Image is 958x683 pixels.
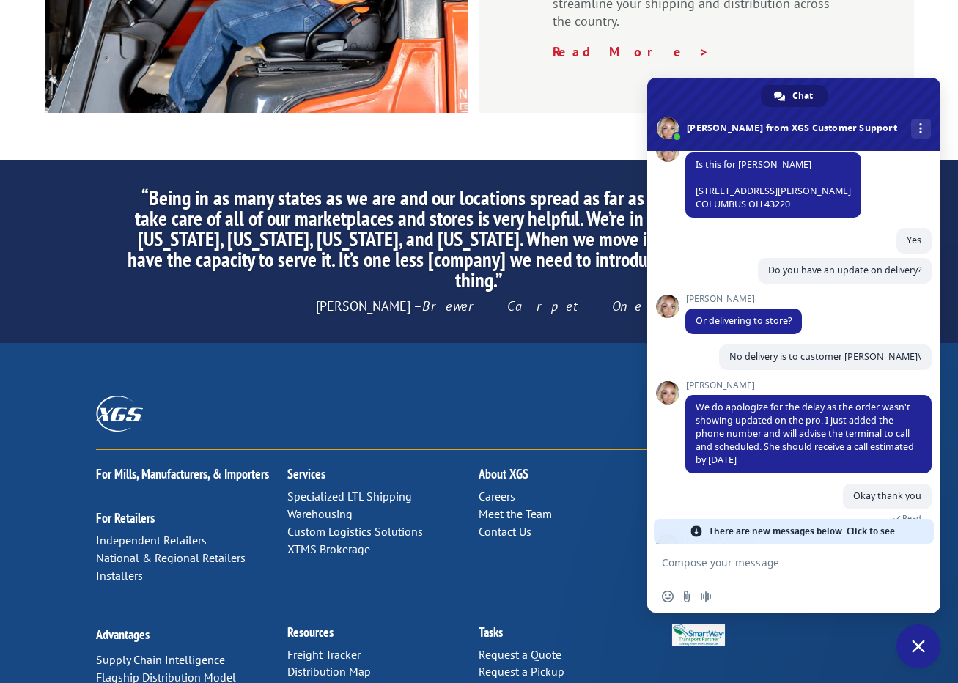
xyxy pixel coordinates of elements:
[907,234,921,246] span: Yes
[700,591,712,602] span: Audio message
[792,85,813,107] span: Chat
[696,314,792,327] span: Or delivering to store?
[479,664,564,679] a: Request a Pickup
[768,264,921,276] span: Do you have an update on delivery?
[479,647,561,662] a: Request a Quote
[287,647,361,662] a: Freight Tracker
[125,188,833,298] h2: “Being in as many states as we are and our locations spread as far as they are, their ability to ...
[287,664,371,679] a: Distribution Map
[853,490,921,502] span: Okay thank you
[479,465,528,482] a: About XGS
[671,624,726,646] img: Smartway_Logo
[287,489,412,503] a: Specialized LTL Shipping
[685,380,932,391] span: [PERSON_NAME]
[761,85,828,107] div: Chat
[96,509,155,526] a: For Retailers
[96,652,225,667] a: Supply Chain Intelligence
[96,568,143,583] a: Installers
[709,519,897,544] span: There are new messages below. Click to see.
[479,626,670,646] h2: Tasks
[287,624,334,640] a: Resources
[287,524,423,539] a: Custom Logistics Solutions
[662,591,674,602] span: Insert an emoji
[96,550,246,565] a: National & Regional Retailers
[685,294,802,304] span: [PERSON_NAME]
[479,489,515,503] a: Careers
[681,591,693,602] span: Send a file
[96,396,143,432] img: XGS_Logos_ALL_2024_All_White
[902,513,921,523] span: Read
[96,533,207,547] a: Independent Retailers
[479,524,531,539] a: Contact Us
[553,43,710,60] a: Read More >
[422,298,642,314] em: Brewer Carpet One
[287,506,353,521] a: Warehousing
[287,465,325,482] a: Services
[96,626,150,643] a: Advantages
[896,624,940,668] div: Close chat
[287,542,370,556] a: XTMS Brokerage
[911,119,931,139] div: More channels
[696,158,851,210] span: Is this for [PERSON_NAME] [STREET_ADDRESS][PERSON_NAME] COLUMBUS OH 43220
[96,465,269,482] a: For Mills, Manufacturers, & Importers
[479,506,552,521] a: Meet the Team
[729,350,921,363] span: No delivery is to customer [PERSON_NAME]\
[696,401,914,466] span: We do apologize for the delay as the order wasn't showing updated on the pro. I just added the ph...
[662,556,893,569] textarea: Compose your message...
[316,298,642,314] span: [PERSON_NAME] –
